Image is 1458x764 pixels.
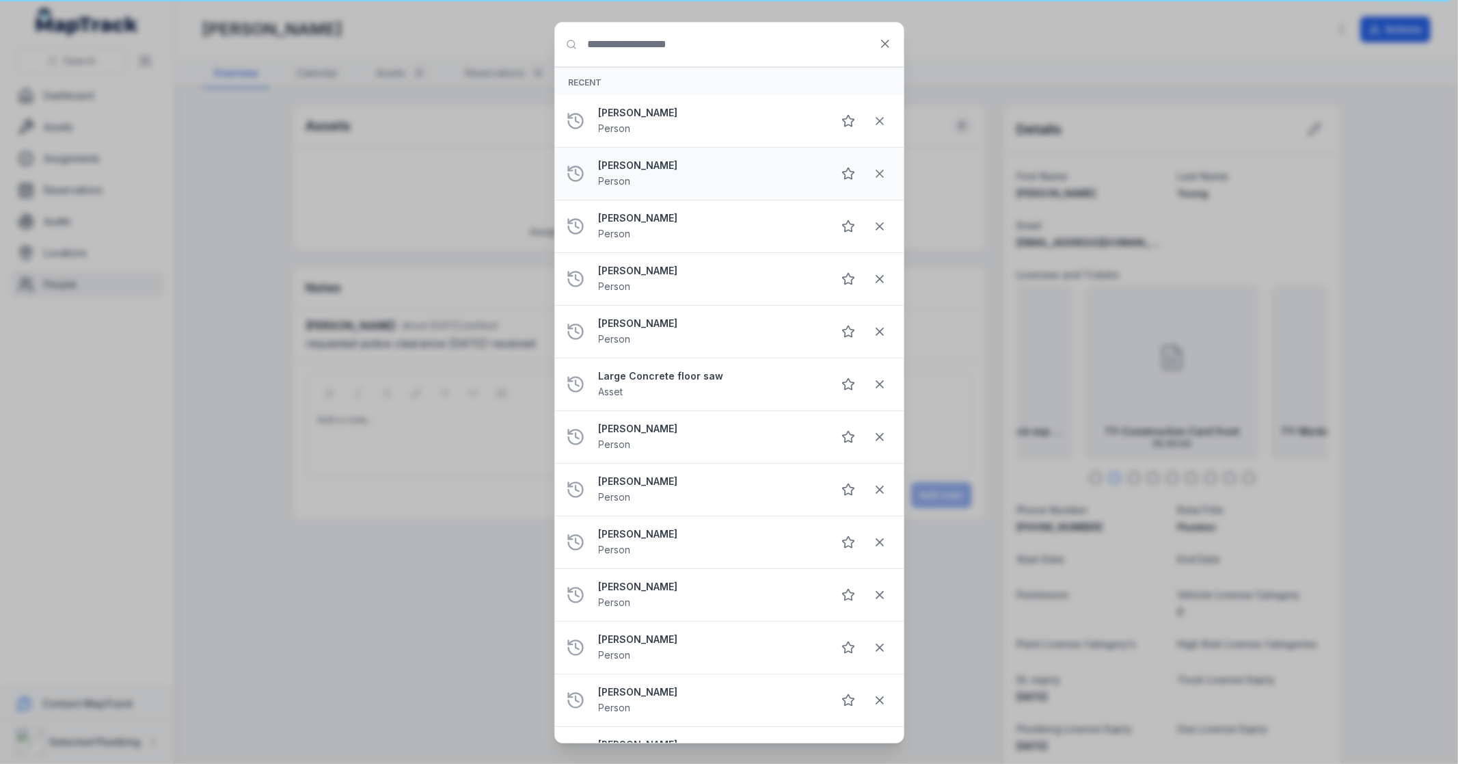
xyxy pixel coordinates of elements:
strong: [PERSON_NAME] [599,475,822,488]
a: [PERSON_NAME]Person [599,106,822,136]
a: [PERSON_NAME]Person [599,211,822,241]
span: Person [599,122,631,134]
strong: [PERSON_NAME] [599,106,822,120]
span: Recent [569,77,602,88]
strong: Large Concrete floor saw [599,369,822,383]
span: Person [599,175,631,187]
a: [PERSON_NAME]Person [599,264,822,294]
a: [PERSON_NAME]Person [599,159,822,189]
a: [PERSON_NAME]Person [599,527,822,557]
a: Large Concrete floor sawAsset [599,369,822,399]
strong: [PERSON_NAME] [599,211,822,225]
strong: [PERSON_NAME] [599,527,822,541]
span: Person [599,333,631,345]
a: [PERSON_NAME]Person [599,633,822,663]
a: [PERSON_NAME]Person [599,685,822,715]
span: Person [599,596,631,608]
a: [PERSON_NAME]Person [599,475,822,505]
strong: [PERSON_NAME] [599,264,822,278]
span: Person [599,280,631,292]
span: Person [599,702,631,713]
span: Person [599,438,631,450]
strong: [PERSON_NAME] [599,422,822,436]
strong: [PERSON_NAME] [599,633,822,646]
span: Asset [599,386,623,397]
strong: [PERSON_NAME] [599,685,822,699]
a: [PERSON_NAME]Person [599,422,822,452]
a: [PERSON_NAME]Person [599,580,822,610]
strong: [PERSON_NAME] [599,738,822,752]
span: Person [599,544,631,555]
strong: [PERSON_NAME] [599,159,822,172]
strong: [PERSON_NAME] [599,317,822,330]
span: Person [599,491,631,503]
a: [PERSON_NAME]Person [599,317,822,347]
span: Person [599,649,631,661]
strong: [PERSON_NAME] [599,580,822,594]
span: Person [599,228,631,239]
